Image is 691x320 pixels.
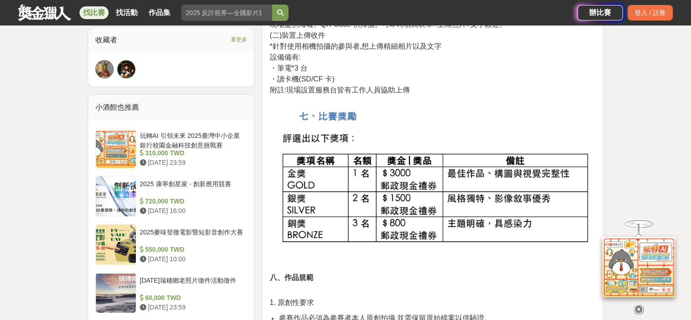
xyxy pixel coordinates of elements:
[181,5,272,21] input: 2025 反詐視界—全國影片競賽
[269,20,507,28] span: 現場提供海報、QR Code 供掃描。可即時填寫表單+上傳照片+文字敘述。
[230,35,247,45] span: 看更多
[80,6,109,19] a: 找比賽
[627,5,673,20] div: 登入 / 註冊
[140,293,244,303] div: 60,000 TWD
[269,86,409,94] span: 附註:現場設置服務台皆有工作人員協助上傳
[140,197,244,206] div: 720,000 TWD
[269,31,325,39] span: (二)裝置上傳收件
[140,245,244,254] div: 550,000 TWD
[269,299,314,306] span: 1. 原創性要求
[140,206,244,216] div: [DATE] 16:00
[269,64,308,72] span: ・筆電*3 台
[95,36,117,44] span: 收藏者
[602,237,675,297] img: d2146d9a-e6f6-4337-9592-8cefde37ba6b.png
[269,274,313,281] strong: 八、作品規範
[96,61,113,78] img: Avatar
[269,53,300,61] span: 設備備有:
[118,61,135,78] img: Avatar
[145,6,174,19] a: 作品集
[140,228,244,245] div: 2025麥味登微電影暨短影音創作大賽
[140,158,244,168] div: [DATE] 23:59
[140,276,244,293] div: [DATE]瑞穗鄉老照片徵件活動徵件
[140,303,244,312] div: [DATE] 23:59
[140,148,244,158] div: 310,000 TWD
[95,60,114,78] a: Avatar
[269,42,442,50] span: *針對使用相機拍攝的參與者,想上傳精細相片以及文字
[140,254,244,264] div: [DATE] 10:00
[95,176,247,217] a: 2025 康寧創星家 - 創新應用競賽 720,000 TWD [DATE] 16:00
[95,272,247,313] a: [DATE]瑞穗鄉老照片徵件活動徵件 60,000 TWD [DATE] 23:59
[269,75,334,83] span: ・讀卡機(SD/CF 卡)
[140,179,244,197] div: 2025 康寧創星家 - 創新應用競賽
[140,131,244,148] div: 玩轉AI 引領未來 2025臺灣中小企業銀行校園金融科技創意挑戰賽
[95,127,247,168] a: 玩轉AI 引領未來 2025臺灣中小企業銀行校園金融科技創意挑戰賽 310,000 TWD [DATE] 23:59
[95,224,247,265] a: 2025麥味登微電影暨短影音創作大賽 550,000 TWD [DATE] 10:00
[117,60,135,78] a: Avatar
[269,101,596,252] img: cec8a567-0e6d-4d74-b9da-ac211715f04b.jpg
[577,5,623,20] a: 辦比賽
[88,95,254,120] div: 小酒館也推薦
[112,6,141,19] a: 找活動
